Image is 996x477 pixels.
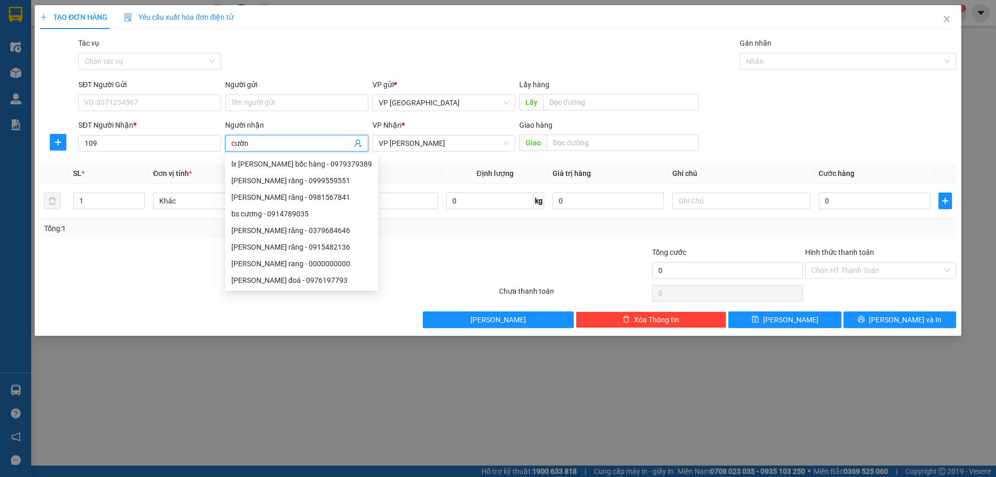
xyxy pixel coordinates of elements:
[943,15,951,23] span: close
[805,248,874,256] label: Hình thức thanh toán
[728,311,841,328] button: save[PERSON_NAME]
[519,80,549,89] span: Lấy hàng
[40,13,107,21] span: TẠO ĐƠN HÀNG
[354,139,362,147] span: user-add
[231,208,372,220] div: bs cương - 0914789035
[231,158,372,170] div: lx [PERSON_NAME] bốc hàng - 0979379389
[78,79,221,90] div: SĐT Người Gửi
[50,138,66,146] span: plus
[40,13,47,21] span: plus
[939,197,951,205] span: plus
[44,193,61,209] button: delete
[225,156,378,172] div: lx cương bốc hàng - 0979379389
[543,94,699,111] input: Dọc đường
[225,222,378,239] div: cương răng - 0379684646
[124,13,132,22] img: icon
[552,193,664,209] input: 0
[869,314,942,325] span: [PERSON_NAME] và In
[231,241,372,253] div: [PERSON_NAME] răng - 0915482136
[938,193,952,209] button: plus
[379,135,509,151] span: VP MỘC CHÂU
[932,5,961,34] button: Close
[622,316,630,324] span: delete
[225,206,378,222] div: bs cương - 0914789035
[78,39,99,47] label: Tác vụ
[231,192,372,203] div: [PERSON_NAME] răng - 0981567841
[477,169,514,178] span: Định lượng
[225,239,378,255] div: Cương răng - 0915482136
[225,172,378,189] div: cương răng - 0999559551
[534,193,544,209] span: kg
[652,248,686,256] span: Tổng cước
[857,316,865,324] span: printer
[225,255,378,272] div: cương rang - 0000000000
[225,79,368,90] div: Người gửi
[231,275,372,286] div: [PERSON_NAME] đoá - 0976197793
[78,119,221,131] div: SĐT Người Nhận
[225,189,378,206] div: cương răng - 0981567841
[471,314,526,325] span: [PERSON_NAME]
[153,169,192,178] span: Đơn vị tính
[124,13,233,21] span: Yêu cầu xuất hóa đơn điện tử
[372,121,402,129] span: VP Nhận
[547,134,699,151] input: Dọc đường
[73,169,81,178] span: SL
[740,39,771,47] label: Gán nhãn
[159,193,285,209] span: Khác
[576,311,727,328] button: deleteXóa Thông tin
[423,311,574,328] button: [PERSON_NAME]
[519,134,547,151] span: Giao
[498,285,651,304] div: Chưa thanh toán
[763,314,819,325] span: [PERSON_NAME]
[672,193,810,209] input: Ghi Chú
[231,175,372,186] div: [PERSON_NAME] răng - 0999559551
[668,163,814,184] th: Ghi chú
[843,311,956,328] button: printer[PERSON_NAME] và In
[519,94,543,111] span: Lấy
[819,169,854,178] span: Cước hàng
[379,95,509,111] span: VP HÀ NỘI
[552,169,591,178] span: Giá trị hàng
[372,79,515,90] div: VP gửi
[44,223,384,234] div: Tổng: 1
[519,121,552,129] span: Giao hàng
[225,119,368,131] div: Người nhận
[634,314,679,325] span: Xóa Thông tin
[231,258,372,269] div: [PERSON_NAME] rang - 0000000000
[752,316,759,324] span: save
[50,134,66,151] button: plus
[231,225,372,236] div: [PERSON_NAME] răng - 0379684646
[225,272,378,289] div: cương đoá - 0976197793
